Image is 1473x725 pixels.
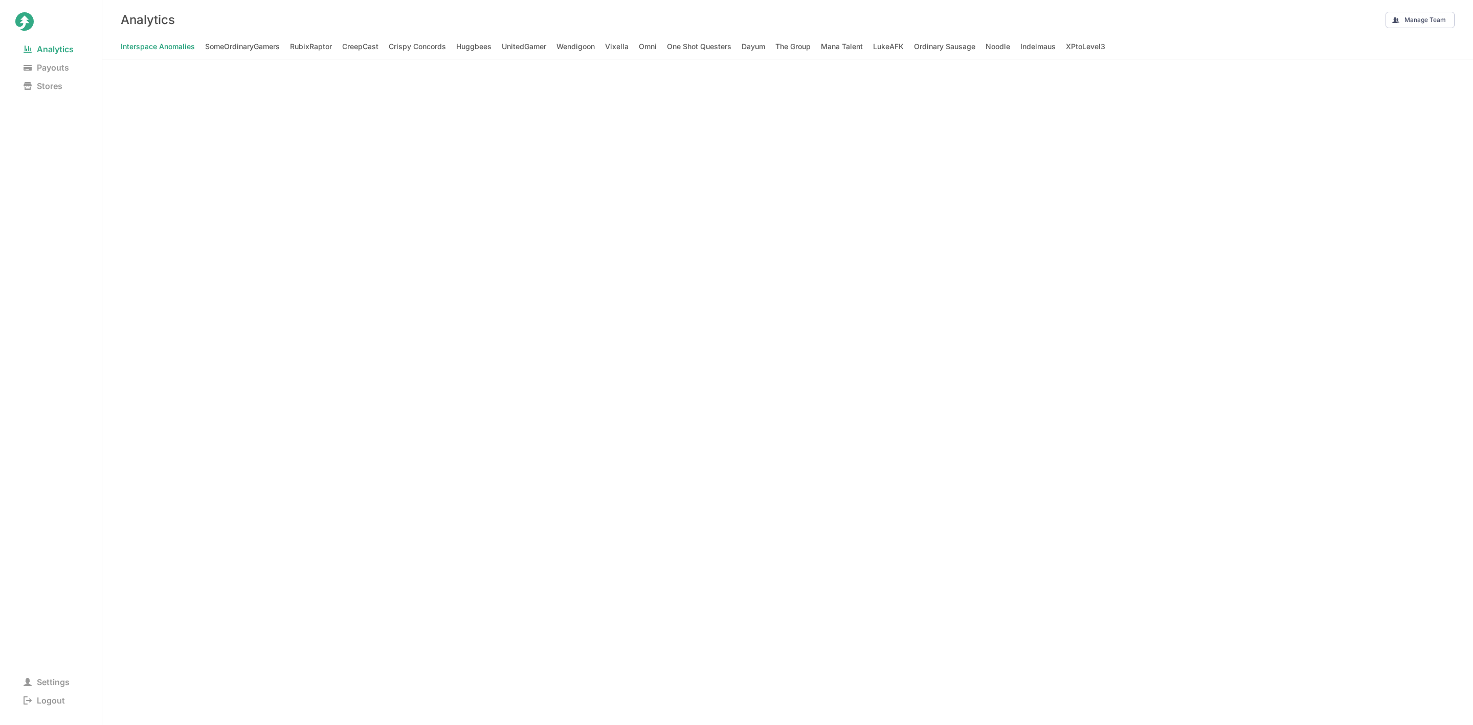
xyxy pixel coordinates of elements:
span: Analytics [15,42,82,56]
span: Huggbees [456,39,492,54]
span: Indeimaus [1020,39,1056,54]
span: Dayum [742,39,765,54]
span: Payouts [15,60,77,75]
span: Vixella [605,39,629,54]
span: Crispy Concords [389,39,446,54]
span: CreepCast [342,39,378,54]
span: RubixRaptor [290,39,332,54]
h3: Analytics [121,12,175,27]
span: SomeOrdinaryGamers [205,39,280,54]
span: Stores [15,79,71,93]
span: Ordinary Sausage [914,39,975,54]
span: Noodle [986,39,1010,54]
span: Settings [15,675,78,689]
button: Manage Team [1386,12,1455,28]
span: One Shot Questers [667,39,731,54]
span: Wendigoon [556,39,595,54]
span: Mana Talent [821,39,863,54]
span: Logout [15,693,73,708]
span: LukeAFK [873,39,904,54]
span: Interspace Anomalies [121,39,195,54]
span: UnitedGamer [502,39,546,54]
span: The Group [775,39,811,54]
span: Omni [639,39,657,54]
span: XPtoLevel3 [1066,39,1105,54]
